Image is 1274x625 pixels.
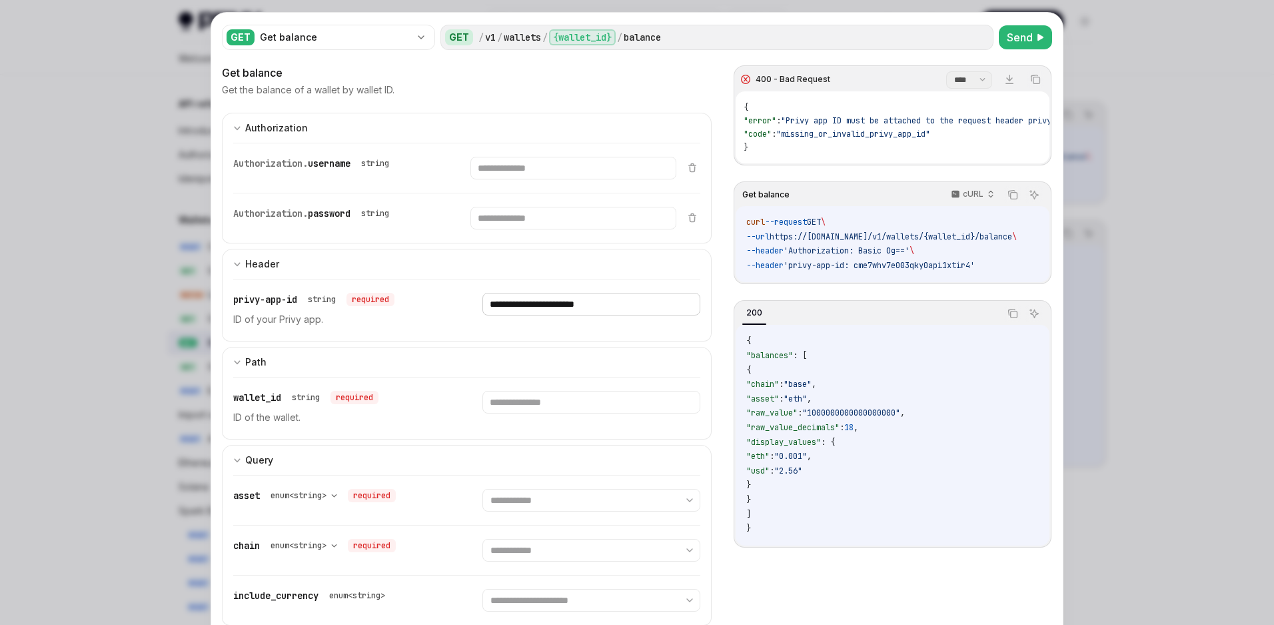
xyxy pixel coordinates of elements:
span: "balances" [746,350,793,361]
div: wallet_id [233,391,378,404]
button: Ask AI [1025,186,1043,203]
span: chain [233,540,260,552]
div: GET [227,29,255,45]
span: } [746,480,751,490]
div: privy-app-id [233,293,394,306]
div: required [348,539,396,552]
span: Authorization. [233,207,308,219]
span: 'privy-app-id: cme7whv7e003qky0api1xtir4' [784,260,975,271]
span: : [770,451,774,462]
span: { [744,102,748,113]
span: password [308,207,350,219]
span: "raw_value_decimals" [746,422,840,433]
div: Get balance [260,31,410,44]
span: asset [233,490,260,502]
span: , [807,451,812,462]
span: 'Authorization: Basic Og==' [784,245,910,256]
span: "base" [784,379,812,390]
div: / [478,31,484,44]
span: username [308,157,350,169]
button: Copy the contents from the code block [1004,305,1021,322]
div: string [292,392,320,403]
span: { [746,365,751,376]
div: GET [445,29,473,45]
div: Query [245,452,273,468]
p: ID of the wallet. [233,410,450,426]
div: include_currency [233,589,390,602]
div: asset [233,489,396,502]
span: : [779,394,784,404]
div: required [348,489,396,502]
div: wallets [504,31,541,44]
button: cURL [944,183,1000,206]
span: : [ [793,350,807,361]
div: v1 [485,31,496,44]
div: {wallet_id} [549,29,616,45]
span: : [772,129,776,139]
span: https://[DOMAIN_NAME]/v1/wallets/{wallet_id}/balance [770,231,1012,242]
span: "1000000000000000000" [802,408,900,418]
p: Get the balance of a wallet by wallet ID. [222,83,394,97]
div: string [308,294,336,305]
div: Path [245,354,267,370]
div: enum<string> [329,590,385,601]
div: Get balance [222,65,712,81]
p: ID of your Privy app. [233,311,450,328]
span: "0.001" [774,451,807,462]
button: expand input section [222,347,712,377]
span: : { [821,437,835,448]
button: expand input section [222,113,712,143]
span: --header [746,260,784,271]
button: Ask AI [1025,305,1043,322]
div: 400 - Bad Request [756,74,830,85]
span: { [746,336,751,346]
div: required [330,391,378,404]
span: GET [807,217,821,227]
span: "usd" [746,466,770,476]
span: "Privy app ID must be attached to the request header privy-app-id" [781,115,1089,126]
span: : [770,466,774,476]
p: cURL [963,189,983,199]
div: balance [624,31,661,44]
span: } [744,142,748,153]
span: 18 [844,422,854,433]
span: ] [746,509,751,520]
span: "eth" [784,394,807,404]
div: chain [233,539,396,552]
span: --header [746,245,784,256]
span: \ [910,245,914,256]
div: string [361,208,389,219]
span: "code" [744,129,772,139]
div: / [617,31,622,44]
span: : [840,422,844,433]
button: GETGet balance [222,23,435,51]
div: / [542,31,548,44]
span: } [746,523,751,534]
span: Send [1007,29,1033,45]
span: "display_values" [746,437,821,448]
button: Copy the contents from the code block [1027,71,1044,88]
span: "eth" [746,451,770,462]
span: \ [1012,231,1017,242]
span: "raw_value" [746,408,798,418]
span: : [779,379,784,390]
span: --request [765,217,807,227]
div: Authorization [245,120,308,136]
span: wallet_id [233,392,281,404]
span: \ [821,217,826,227]
button: expand input section [222,445,712,475]
span: , [854,422,858,433]
span: , [900,408,905,418]
span: : [776,115,781,126]
span: : [798,408,802,418]
span: , [812,379,816,390]
div: string [361,158,389,169]
span: } [746,494,751,505]
span: "chain" [746,379,779,390]
div: Authorization.password [233,207,394,220]
div: Authorization.username [233,157,394,170]
div: required [346,293,394,306]
button: Send [999,25,1052,49]
span: "error" [744,115,776,126]
span: privy-app-id [233,293,297,305]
